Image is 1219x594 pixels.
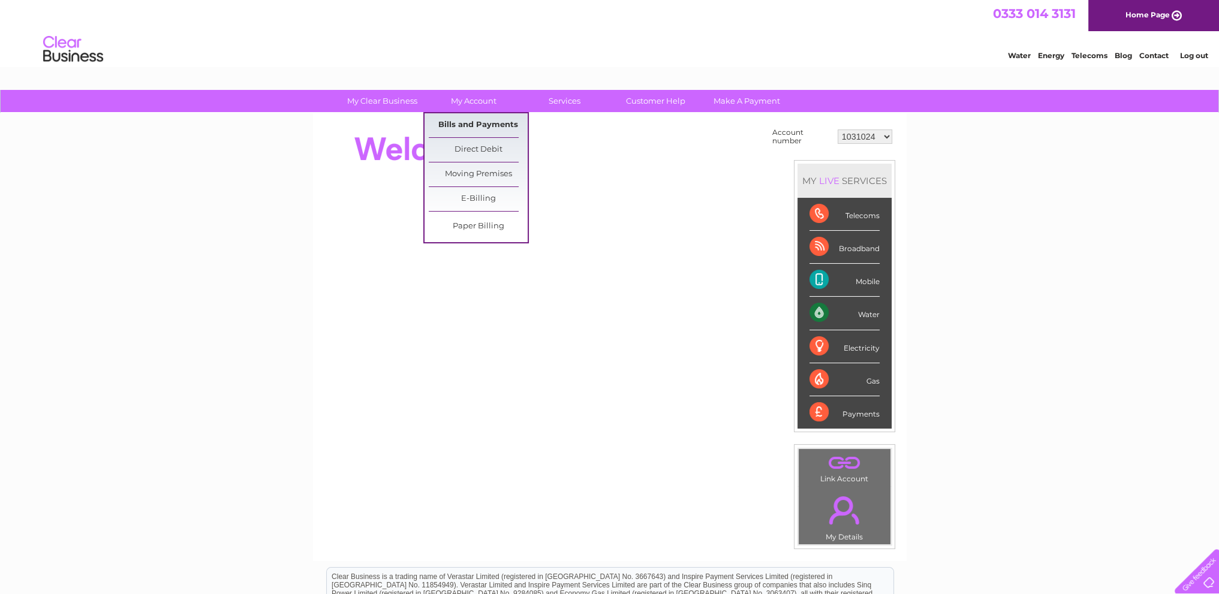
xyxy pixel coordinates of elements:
[429,187,528,211] a: E-Billing
[993,6,1076,21] a: 0333 014 3131
[424,90,523,112] a: My Account
[802,452,887,473] a: .
[817,175,842,186] div: LIVE
[429,113,528,137] a: Bills and Payments
[1179,51,1208,60] a: Log out
[809,264,880,297] div: Mobile
[606,90,705,112] a: Customer Help
[697,90,796,112] a: Make A Payment
[809,198,880,231] div: Telecoms
[333,90,432,112] a: My Clear Business
[429,138,528,162] a: Direct Debit
[429,162,528,186] a: Moving Premises
[809,396,880,429] div: Payments
[429,215,528,239] a: Paper Billing
[769,125,835,148] td: Account number
[1038,51,1064,60] a: Energy
[1008,51,1031,60] a: Water
[515,90,614,112] a: Services
[798,486,891,545] td: My Details
[809,330,880,363] div: Electricity
[327,7,893,58] div: Clear Business is a trading name of Verastar Limited (registered in [GEOGRAPHIC_DATA] No. 3667643...
[1139,51,1169,60] a: Contact
[798,448,891,486] td: Link Account
[797,164,892,198] div: MY SERVICES
[1115,51,1132,60] a: Blog
[802,489,887,531] a: .
[1071,51,1107,60] a: Telecoms
[809,297,880,330] div: Water
[43,31,104,68] img: logo.png
[809,231,880,264] div: Broadband
[809,363,880,396] div: Gas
